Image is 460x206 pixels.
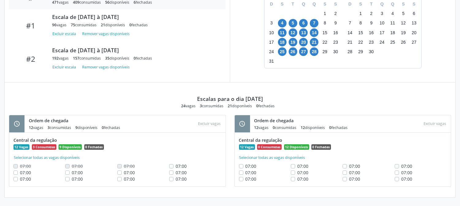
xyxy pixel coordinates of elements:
[401,170,412,175] span: 07:00
[134,56,152,61] div: fechadas
[388,19,397,28] span: quinta-feira, 11 de setembro de 2025
[301,125,305,130] span: 12
[52,30,78,38] button: Excluir escala
[401,176,412,182] span: 07:00
[75,125,78,130] span: 9
[410,19,418,28] span: sábado, 13 de setembro de 2025
[48,125,50,130] span: 3
[129,22,131,28] span: 0
[367,19,376,28] span: terça-feira, 9 de setembro de 2025
[52,22,67,28] div: vagas
[176,163,187,169] span: 07:00
[289,28,297,37] span: terça-feira, 12 de agosto de 2025
[356,38,365,46] span: segunda-feira, 22 de setembro de 2025
[20,163,31,169] span: Não é possivel realocar uma vaga consumida
[346,38,354,46] span: domingo, 21 de setembro de 2025
[267,19,276,28] span: domingo, 3 de agosto de 2025
[72,170,83,175] span: 07:00
[102,125,104,130] span: 0
[410,9,418,18] span: sábado, 6 de setembro de 2025
[239,144,255,150] span: 12 Vagas
[256,103,275,109] div: fechadas
[346,19,354,28] span: domingo, 7 de setembro de 2025
[356,9,365,18] span: segunda-feira, 1 de setembro de 2025
[267,47,276,56] span: domingo, 24 de agosto de 2025
[29,125,33,130] span: 12
[284,144,309,150] span: 12 Disponíveis
[200,103,223,109] div: consumidas
[399,28,408,37] span: sexta-feira, 19 de setembro de 2025
[245,163,257,169] span: 07:00
[196,120,223,128] div: Escolha as vagas para excluir
[421,120,449,128] div: Escolha as vagas para excluir
[329,125,332,130] span: 0
[267,38,276,46] span: domingo, 17 de agosto de 2025
[331,47,340,56] span: sábado, 30 de agosto de 2025
[278,28,287,37] span: segunda-feira, 11 de agosto de 2025
[267,57,276,66] span: domingo, 31 de agosto de 2025
[84,144,104,150] span: 0 Fechadas
[48,125,71,130] div: consumidas
[278,38,287,46] span: segunda-feira, 18 de agosto de 2025
[20,170,31,175] span: 07:00
[13,144,29,150] span: 12 Vagas
[331,28,340,37] span: sábado, 16 de agosto de 2025
[124,170,135,175] span: 07:00
[331,9,340,18] span: sábado, 2 de agosto de 2025
[13,155,80,161] button: Selecionar todas as vagas disponíveis
[356,47,365,56] span: segunda-feira, 29 de setembro de 2025
[297,163,308,169] span: 07:00
[13,120,20,127] i: schedule
[349,170,360,175] span: 07:00
[75,125,97,130] div: disponíveis
[124,176,135,182] span: 07:00
[73,56,79,61] span: 157
[299,19,308,28] span: quarta-feira, 6 de agosto de 2025
[273,125,275,130] span: 0
[52,13,217,20] div: Escala de [DATE] à [DATE]
[239,137,447,143] div: Central da regulação
[72,163,83,169] span: Não é possivel realocar uma vaga consumida
[299,28,308,37] span: quarta-feira, 13 de agosto de 2025
[29,117,124,124] div: Ordem de chegada
[102,125,120,130] div: fechadas
[273,125,297,130] div: consumidas
[278,47,287,56] span: segunda-feira, 25 de agosto de 2025
[254,117,352,124] div: Ordem de chegada
[410,28,418,37] span: sábado, 20 de setembro de 2025
[297,176,308,182] span: 07:00
[329,125,348,130] div: fechadas
[228,103,252,109] div: disponíveis
[245,170,257,175] span: 07:00
[378,9,386,18] span: quarta-feira, 3 de setembro de 2025
[331,38,340,46] span: sábado, 23 de agosto de 2025
[72,176,83,182] span: 07:00
[71,22,75,28] span: 75
[321,9,329,18] span: sexta-feira, 1 de agosto de 2025
[410,38,418,46] span: sábado, 27 de setembro de 2025
[254,125,269,130] div: vagas
[13,21,48,30] div: #1
[80,30,132,38] button: Remover vagas disponíveis
[105,56,109,61] span: 35
[388,9,397,18] span: quinta-feira, 4 de setembro de 2025
[388,28,397,37] span: quinta-feira, 18 de setembro de 2025
[321,28,329,37] span: sexta-feira, 15 de agosto de 2025
[399,9,408,18] span: sexta-feira, 5 de setembro de 2025
[228,103,232,109] span: 21
[52,63,78,71] button: Excluir escala
[310,38,318,46] span: quinta-feira, 21 de agosto de 2025
[101,22,125,28] div: disponíveis
[367,47,376,56] span: terça-feira, 30 de setembro de 2025
[311,144,331,150] span: 0 Fechadas
[80,63,132,71] button: Remover vagas disponíveis
[321,38,329,46] span: sexta-feira, 22 de agosto de 2025
[101,22,105,28] span: 21
[289,38,297,46] span: terça-feira, 19 de agosto de 2025
[52,22,56,28] span: 96
[239,155,306,161] button: Selecionar todas as vagas disponíveis
[378,28,386,37] span: quarta-feira, 17 de setembro de 2025
[73,56,101,61] div: consumidas
[399,19,408,28] span: sexta-feira, 12 de setembro de 2025
[71,22,97,28] div: consumidas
